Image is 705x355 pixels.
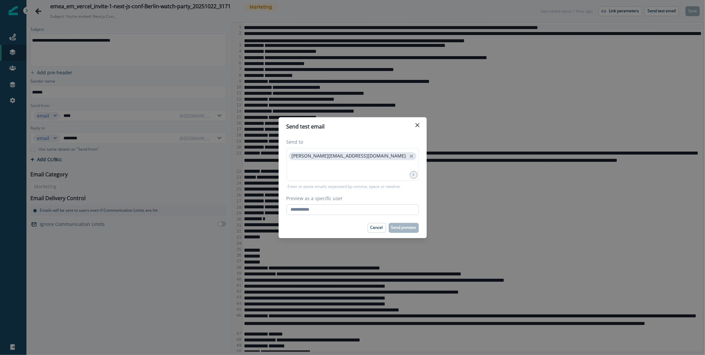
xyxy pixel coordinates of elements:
[287,184,402,190] p: Enter or paste emails separated by comma, space or newline
[391,225,416,230] p: Send preview
[412,120,423,130] button: Close
[287,195,415,202] label: Preview as a specific user
[287,138,415,145] label: Send to
[410,171,417,179] div: 1
[368,223,386,233] button: Cancel
[292,153,406,159] p: [PERSON_NAME][EMAIL_ADDRESS][DOMAIN_NAME]
[371,225,383,230] p: Cancel
[408,153,415,160] button: close
[389,223,419,233] button: Send preview
[287,123,325,130] p: Send test email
